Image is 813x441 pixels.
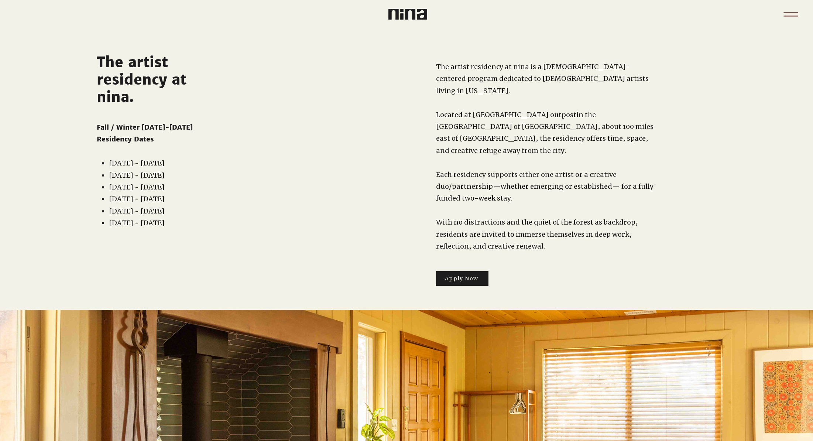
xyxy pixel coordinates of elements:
span: [DATE] - [DATE] [109,159,165,167]
span: [DATE] - [DATE] [109,183,165,191]
span: The artist residency at nina is a [DEMOGRAPHIC_DATA]-centered program dedicated to [DEMOGRAPHIC_D... [436,62,649,95]
span: The artist residency at nina. [97,54,186,106]
span: Apply Now [445,275,478,282]
nav: Site [779,3,802,25]
span: [DATE] - [DATE] [109,207,165,215]
span: in the [GEOGRAPHIC_DATA] of [GEOGRAPHIC_DATA], about 100 miles east of [GEOGRAPHIC_DATA], the res... [436,110,654,155]
span: Each residency supports either one artist or a creative duo/partnership—whether emerging or estab... [436,170,654,203]
img: Nina Logo CMYK_Charcoal.png [388,9,427,20]
span: Located at [GEOGRAPHIC_DATA] outpost [436,110,576,119]
span: [DATE] - [DATE] [109,219,165,227]
span: Fall / Winter [DATE]-[DATE] Residency Dates [97,123,193,143]
button: Menu [779,3,802,25]
span: With no distractions and the quiet of the forest as backdrop, residents are invited to immerse th... [436,218,638,250]
span: [DATE] - [DATE] [109,195,165,203]
span: [DATE] - [DATE] [109,171,165,180]
a: Apply Now [436,271,488,286]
